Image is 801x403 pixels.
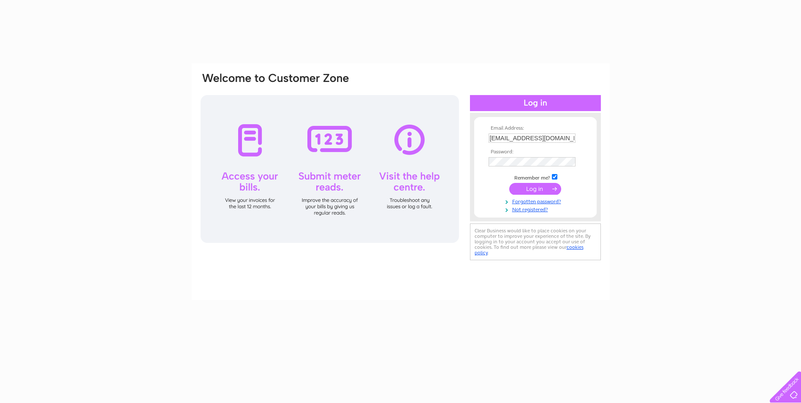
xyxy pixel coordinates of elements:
[486,125,584,131] th: Email Address:
[470,223,601,260] div: Clear Business would like to place cookies on your computer to improve your experience of the sit...
[486,149,584,155] th: Password:
[486,173,584,181] td: Remember me?
[489,197,584,205] a: Forgotten password?
[489,205,584,213] a: Not registered?
[509,183,561,195] input: Submit
[475,244,584,256] a: cookies policy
